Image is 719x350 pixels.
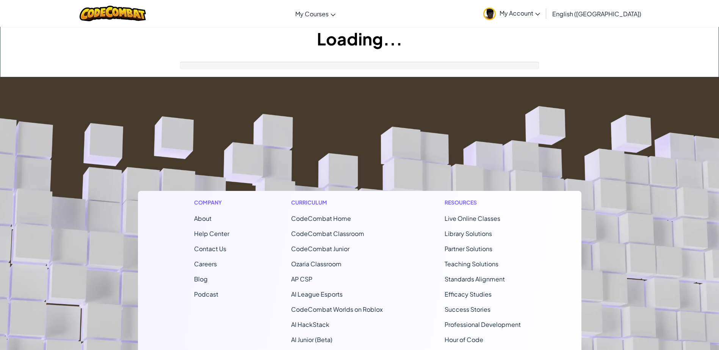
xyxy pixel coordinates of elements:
[445,305,490,313] a: Success Stories
[80,6,146,21] img: CodeCombat logo
[291,214,351,222] span: CodeCombat Home
[445,290,492,298] a: Efficacy Studies
[445,320,521,328] a: Professional Development
[291,198,383,206] h1: Curriculum
[291,320,329,328] a: AI HackStack
[548,3,645,24] a: English ([GEOGRAPHIC_DATA])
[291,230,364,237] a: CodeCombat Classroom
[483,8,496,20] img: avatar
[445,260,498,268] a: Teaching Solutions
[194,214,211,222] a: About
[445,230,492,237] a: Library Solutions
[194,260,217,268] a: Careers
[291,305,383,313] a: CodeCombat Worlds on Roblox
[194,245,226,253] span: Contact Us
[291,336,332,344] a: AI Junior (Beta)
[291,260,341,268] a: Ozaria Classroom
[194,290,218,298] a: Podcast
[194,275,208,283] a: Blog
[445,336,483,344] a: Hour of Code
[291,290,343,298] a: AI League Esports
[445,275,505,283] a: Standards Alignment
[445,198,525,206] h1: Resources
[0,27,719,50] h1: Loading...
[500,9,540,17] span: My Account
[194,198,229,206] h1: Company
[552,10,641,18] span: English ([GEOGRAPHIC_DATA])
[194,230,229,237] a: Help Center
[295,10,329,18] span: My Courses
[479,2,544,25] a: My Account
[291,275,312,283] a: AP CSP
[291,3,339,24] a: My Courses
[291,245,349,253] a: CodeCombat Junior
[445,245,492,253] a: Partner Solutions
[445,214,500,222] a: Live Online Classes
